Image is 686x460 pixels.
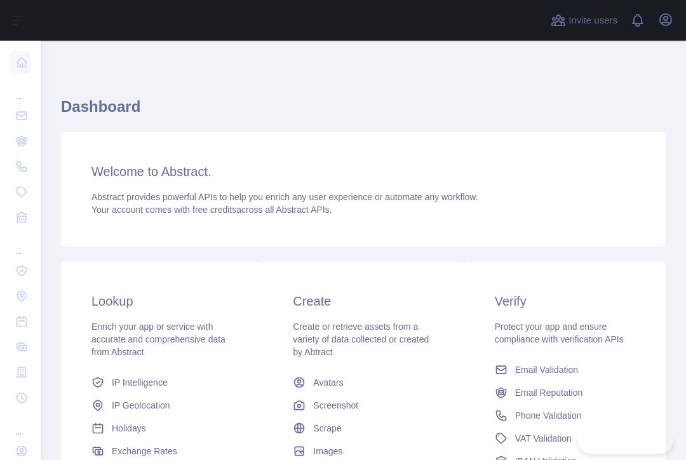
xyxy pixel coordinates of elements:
[288,371,438,394] a: Avatars
[515,386,583,399] span: Email Reputation
[515,432,572,445] span: VAT Validation
[495,321,624,344] span: Protect your app and ensure compliance with verification APIs
[91,163,635,180] h3: Welcome to Abstract.
[91,292,232,310] h3: Lookup
[112,445,177,457] span: Exchange Rates
[490,358,640,381] a: Email Validation
[86,394,237,417] a: IP Geolocation
[490,404,640,427] a: Phone Validation
[112,422,146,435] span: Holidays
[293,321,429,357] span: Create or retrieve assets from a variety of data collected or created by Abtract
[515,363,578,376] span: Email Validation
[568,13,617,28] span: Invite users
[490,427,640,450] a: VAT Validation
[495,292,635,310] h3: Verify
[10,412,30,437] div: ...
[293,292,433,310] h3: Create
[192,205,236,215] span: free credits
[490,381,640,404] a: Email Reputation
[86,371,237,394] a: IP Intelligence
[91,192,478,202] span: Abstract provides powerful APIs to help you enrich any user experience or automate any workflow.
[61,97,666,127] h1: Dashboard
[112,376,168,389] span: IP Intelligence
[112,399,170,412] span: IP Geolocation
[313,376,343,389] span: Avatars
[313,445,342,457] span: Images
[91,321,225,357] span: Enrich your app or service with accurate and comprehensive data from Abstract
[577,427,673,454] iframe: Toggle Customer Support
[548,10,620,30] button: Invite users
[10,231,30,257] div: ...
[91,205,332,215] span: Your account comes with across all Abstract APIs.
[515,409,582,422] span: Phone Validation
[288,417,438,440] a: Scrape
[288,394,438,417] a: Screenshot
[313,422,341,435] span: Scrape
[86,417,237,440] a: Holidays
[313,399,358,412] span: Screenshot
[10,76,30,102] div: ...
